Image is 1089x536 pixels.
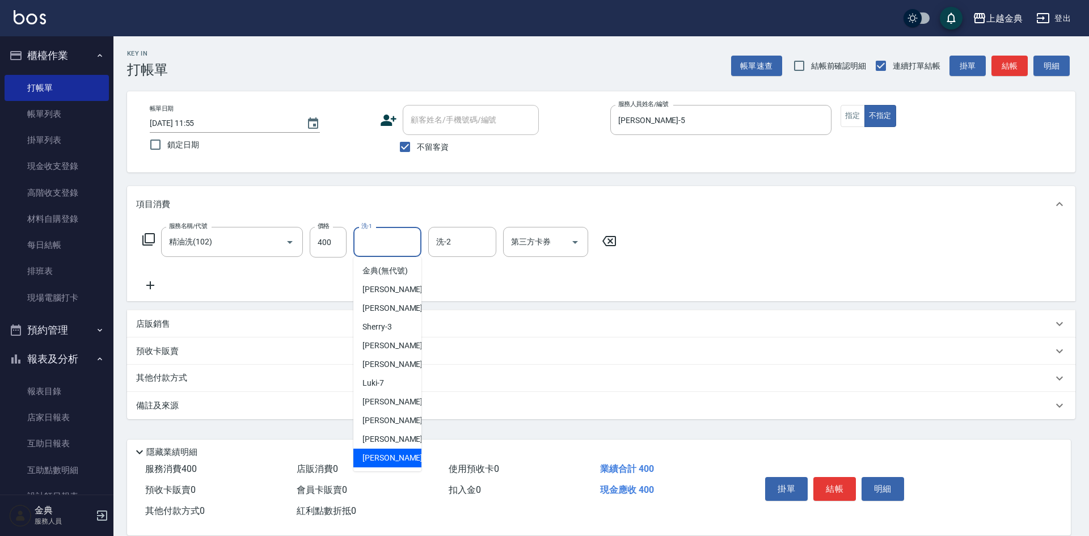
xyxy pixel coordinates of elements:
span: Sherry -3 [362,321,392,333]
button: 登出 [1032,8,1075,29]
span: 使用預收卡 0 [449,463,499,474]
button: save [940,7,963,29]
img: Logo [14,10,46,24]
a: 高階收支登錄 [5,180,109,206]
span: [PERSON_NAME] -6 [362,358,429,370]
p: 服務人員 [35,516,92,526]
div: 其他付款方式 [127,365,1075,392]
img: Person [9,504,32,527]
span: 扣入金 0 [449,484,481,495]
p: 店販銷售 [136,318,170,330]
button: Open [566,233,584,251]
h2: Key In [127,50,168,57]
span: 結帳前確認明細 [811,60,867,72]
div: 上越金典 [986,11,1023,26]
a: 打帳單 [5,75,109,101]
a: 帳單列表 [5,101,109,127]
a: 現金收支登錄 [5,153,109,179]
button: 不指定 [864,105,896,127]
span: 不留客資 [417,141,449,153]
h3: 打帳單 [127,62,168,78]
span: [PERSON_NAME] -1 [362,284,429,296]
label: 服務名稱/代號 [169,222,207,230]
a: 互助日報表 [5,431,109,457]
span: 預收卡販賣 0 [145,484,196,495]
p: 項目消費 [136,199,170,210]
div: 店販銷售 [127,310,1075,337]
label: 價格 [318,222,330,230]
span: Luki -7 [362,377,384,389]
span: [PERSON_NAME] -2 [362,302,429,314]
input: YYYY/MM/DD hh:mm [150,114,295,133]
span: 店販消費 0 [297,463,338,474]
p: 其他付款方式 [136,372,193,385]
a: 店家日報表 [5,404,109,431]
button: 報表及分析 [5,344,109,374]
a: 每日結帳 [5,232,109,258]
span: [PERSON_NAME] -15 [362,433,434,445]
span: 業績合計 400 [600,463,654,474]
span: 現金應收 400 [600,484,654,495]
button: 明細 [1033,56,1070,77]
button: 結帳 [991,56,1028,77]
span: 金典 (無代號) [362,265,408,277]
div: 備註及來源 [127,392,1075,419]
span: [PERSON_NAME] -5 [362,340,429,352]
p: 備註及來源 [136,400,179,412]
span: [PERSON_NAME] -12 [362,415,434,427]
span: 其他付款方式 0 [145,505,205,516]
button: 櫃檯作業 [5,41,109,70]
span: [PERSON_NAME] -22 [362,452,434,464]
div: 項目消費 [127,186,1075,222]
button: 結帳 [813,477,856,501]
label: 服務人員姓名/編號 [618,100,668,108]
span: 連續打單結帳 [893,60,940,72]
p: 預收卡販賣 [136,345,179,357]
button: 掛單 [765,477,808,501]
a: 掛單列表 [5,127,109,153]
a: 設計師日報表 [5,483,109,509]
a: 現場電腦打卡 [5,285,109,311]
button: Choose date, selected date is 2025-10-06 [299,110,327,137]
a: 互助點數明細 [5,457,109,483]
div: 預收卡販賣 [127,337,1075,365]
button: 帳單速查 [731,56,782,77]
label: 洗-1 [361,222,372,230]
span: 鎖定日期 [167,139,199,151]
button: 掛單 [949,56,986,77]
span: 會員卡販賣 0 [297,484,347,495]
button: 預約管理 [5,315,109,345]
label: 帳單日期 [150,104,174,113]
span: [PERSON_NAME] -9 [362,396,429,408]
h5: 金典 [35,505,92,516]
button: 指定 [841,105,865,127]
span: 服務消費 400 [145,463,197,474]
a: 材料自購登錄 [5,206,109,232]
a: 報表目錄 [5,378,109,404]
a: 排班表 [5,258,109,284]
p: 隱藏業績明細 [146,446,197,458]
button: 上越金典 [968,7,1027,30]
button: Open [281,233,299,251]
span: 紅利點數折抵 0 [297,505,356,516]
button: 明細 [862,477,904,501]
